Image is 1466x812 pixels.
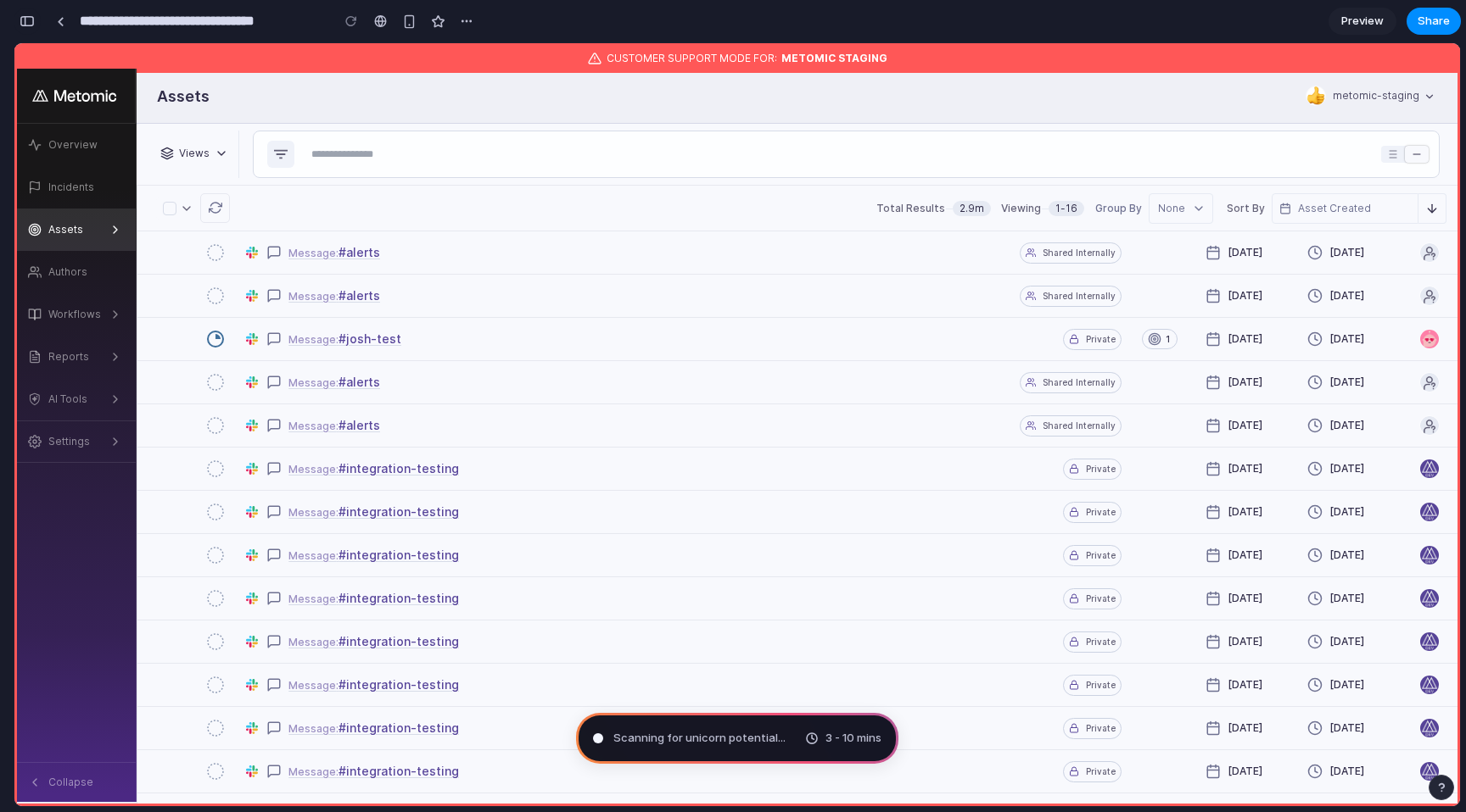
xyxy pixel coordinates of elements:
img: Metomic (Dev2) [1405,459,1425,479]
img: Slack Enterprise [228,546,247,565]
a: Message:#integration-testing [274,416,445,434]
img: Slack [228,373,247,392]
img: Metomic (Dev2) [1405,588,1425,609]
div: Private [1072,420,1101,432]
span: : [274,549,445,562]
a: Message:#alerts [274,200,366,218]
div: Authors [34,221,73,236]
span: 16 [1051,158,1063,173]
img: TEST MESSAGE WORKFLOW [1405,286,1425,306]
div: [DATE] [1293,245,1363,260]
img: Slack Enterprise [228,676,247,694]
a: Message:#integration-testing [274,589,445,607]
span: Message [274,247,322,259]
img: Slack Enterprise [228,762,247,781]
div: Workflows [34,264,87,279]
div: Metomic Staging [767,8,873,23]
div: Private [1072,463,1101,476]
img: Slack [228,330,247,348]
img: Slack Enterprise [228,632,247,651]
div: [DATE] [1191,202,1262,217]
span: 1 [1041,158,1046,173]
span: Message [274,506,322,519]
div: - [1034,158,1070,173]
span: : [274,247,366,259]
span: : [274,376,366,389]
h1: Assets [143,42,195,64]
span: : [274,722,445,735]
div: [DATE] [1293,720,1363,736]
div: [DATE] [1293,548,1363,563]
div: Reports [34,306,75,321]
span: : [274,420,445,432]
a: Message:#integration-testing [274,503,445,520]
img: Metomic (Dev2) [1405,761,1425,781]
a: Message:#integration-testing [274,632,445,650]
div: [DATE] [1293,461,1363,476]
span: Message [274,203,322,216]
span: Message [274,463,322,476]
span: Message [274,636,322,648]
div: Shared Internally [1028,203,1101,216]
span: Message [274,333,322,346]
div: Group By [1081,158,1127,173]
div: Views [165,103,195,118]
span: #integration-testing [324,677,445,692]
a: Message:#integration-testing [274,676,445,693]
div: Private [1072,290,1101,303]
div: Assets [34,179,69,194]
span: : [274,203,366,216]
div: Shared Internally [1028,333,1101,346]
div: [DATE] [1191,591,1262,606]
span: : [274,290,387,303]
div: Shared Internally [1028,247,1101,259]
div: [DATE] [1191,418,1262,433]
span: #integration-testing [324,720,445,735]
div: Incidents [34,136,80,152]
div: [DATE] [1293,418,1363,433]
img: Slack Enterprise [228,286,247,305]
div: [DATE] [1293,375,1363,390]
span: #integration-testing [324,418,445,432]
div: [DATE] [1191,331,1262,347]
img: Metomic (Dev2) [1405,502,1425,522]
img: Slack Enterprise [228,589,247,608]
img: Metomic (Dev2) [1405,718,1425,738]
img: Metomic (Dev2) [1405,631,1425,652]
span: #alerts [324,202,366,216]
img: Slack Enterprise [228,459,247,478]
span: #alerts [324,375,366,389]
a: Message:#integration-testing [274,459,445,477]
button: Views [143,99,217,121]
div: Overview [34,94,83,109]
div: [DATE] [1191,375,1262,390]
span: Scanning for unicorn potential ... [613,730,786,747]
img: Metomic (Dev2) [1405,545,1425,565]
span: #integration-testing [324,591,445,605]
span: : [274,636,445,648]
div: [DATE] [1191,461,1262,476]
a: Message:#integration-testing [274,546,445,564]
span: : [274,463,445,476]
div: [DATE] [1293,288,1363,303]
span: #josh-test [324,288,387,303]
div: [DATE] [1293,634,1363,649]
a: Message:#josh-test [274,286,387,304]
span: #integration-testing [324,548,445,562]
span: Preview [1341,13,1384,30]
img: Slack Enterprise [228,416,247,435]
a: Preview [1329,8,1396,35]
a: Message:#integration-testing [274,719,445,737]
img: Metomic (Dev2) [1405,675,1425,695]
span: Message [274,376,322,389]
div: Settings [34,391,76,406]
div: [DATE] [1191,245,1262,260]
div: Collapse [34,731,79,747]
a: Message:#alerts [274,243,366,261]
span: : [274,679,445,692]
